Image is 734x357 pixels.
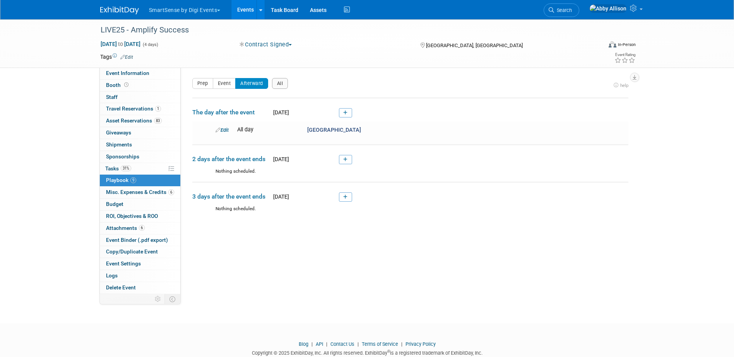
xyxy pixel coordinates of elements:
[130,177,136,183] span: 9
[100,103,180,115] a: Travel Reservations1
[426,42,523,48] span: [GEOGRAPHIC_DATA], [GEOGRAPHIC_DATA]
[106,201,123,207] span: Budget
[106,117,162,124] span: Asset Reservations
[106,213,158,219] span: ROI, Objectives & ROO
[168,189,174,195] span: 6
[237,41,295,49] button: Contract Signed
[192,168,628,182] div: Nothing scheduled.
[618,42,636,48] div: In-Person
[100,199,180,210] a: Budget
[362,341,398,347] a: Terms of Service
[614,53,635,57] div: Event Rating
[164,294,180,304] td: Toggle Event Tabs
[100,7,139,14] img: ExhibitDay
[620,83,628,88] span: help
[192,108,270,117] span: The day after the event
[120,54,133,60] a: Edit
[151,294,165,304] td: Personalize Event Tab Strip
[106,237,168,243] span: Event Binder (.pdf export)
[139,225,145,231] span: 6
[100,282,180,294] a: Delete Event
[316,341,323,347] a: API
[154,118,162,124] span: 83
[554,7,572,13] span: Search
[609,41,616,48] img: Format-Inperson.png
[100,68,180,79] a: Event Information
[106,70,149,76] span: Event Information
[100,258,180,270] a: Event Settings
[100,115,180,127] a: Asset Reservations83
[299,341,308,347] a: Blog
[106,129,131,136] span: Giveaways
[106,105,161,112] span: Travel Reservations
[100,246,180,258] a: Copy/Duplicate Event
[142,42,158,47] span: (4 days)
[155,106,161,112] span: 1
[100,151,180,163] a: Sponsorships
[105,165,131,172] span: Tasks
[123,82,130,88] span: Booth not reserved yet
[556,40,636,52] div: Event Format
[100,80,180,91] a: Booth
[271,109,289,116] span: [DATE]
[100,92,180,103] a: Staff
[235,78,268,89] button: Afterward
[100,211,180,222] a: ROI, Objectives & ROO
[213,78,236,89] button: Event
[98,23,590,37] div: LIVE25 - Amplify Success
[106,260,141,267] span: Event Settings
[271,194,289,200] span: [DATE]
[192,78,213,89] button: Prep
[121,165,131,171] span: 31%
[356,341,361,347] span: |
[271,156,289,162] span: [DATE]
[324,341,329,347] span: |
[100,53,133,61] td: Tags
[100,41,141,48] span: [DATE] [DATE]
[106,248,158,255] span: Copy/Duplicate Event
[237,126,253,133] span: All day
[216,127,229,133] a: Edit
[106,272,118,279] span: Logs
[192,206,628,219] div: Nothing scheduled.
[405,341,436,347] a: Privacy Policy
[100,223,180,234] a: Attachments6
[106,141,132,148] span: Shipments
[387,349,390,354] sup: ®
[106,94,118,100] span: Staff
[399,341,404,347] span: |
[310,341,315,347] span: |
[100,235,180,246] a: Event Binder (.pdf export)
[100,163,180,175] a: Tasks31%
[100,270,180,282] a: Logs
[117,41,124,47] span: to
[192,192,270,201] span: 3 days after the event ends
[106,284,136,291] span: Delete Event
[106,225,145,231] span: Attachments
[100,187,180,198] a: Misc. Expenses & Credits6
[544,3,579,17] a: Search
[100,127,180,139] a: Giveaways
[192,155,270,163] span: 2 days after the event ends
[272,78,288,89] button: All
[330,341,354,347] a: Contact Us
[106,82,130,88] span: Booth
[100,175,180,186] a: Playbook9
[106,177,136,183] span: Playbook
[100,139,180,151] a: Shipments
[589,4,627,13] img: Abby Allison
[106,189,174,195] span: Misc. Expenses & Credits
[307,127,361,133] span: [GEOGRAPHIC_DATA]
[106,153,139,160] span: Sponsorships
